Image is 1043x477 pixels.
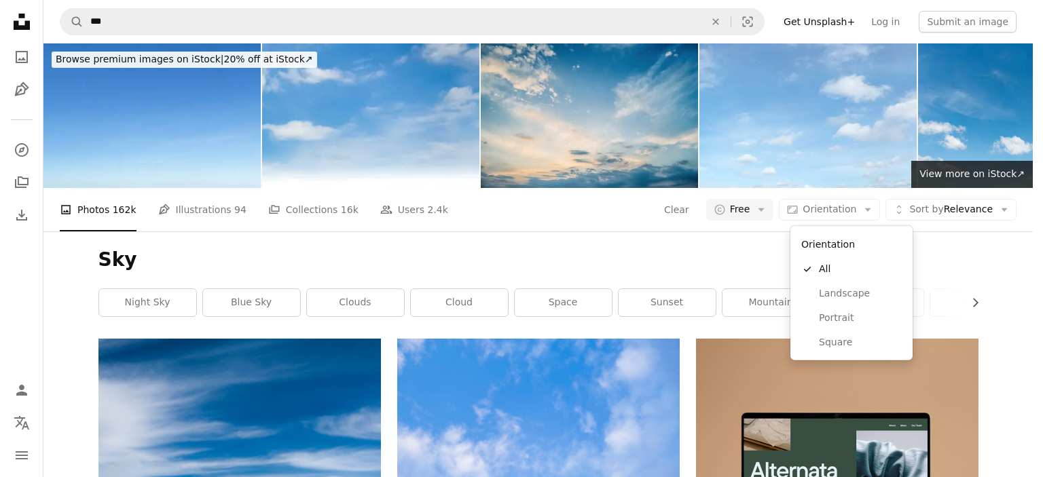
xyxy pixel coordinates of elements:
div: Orientation [790,226,913,360]
span: Square [819,336,902,349]
span: Orientation [803,204,856,214]
div: Orientation [796,231,907,257]
span: All [819,263,902,276]
span: Landscape [819,287,902,301]
button: Sort byRelevance [885,199,1017,221]
button: Orientation [779,199,880,221]
span: Portrait [819,311,902,325]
